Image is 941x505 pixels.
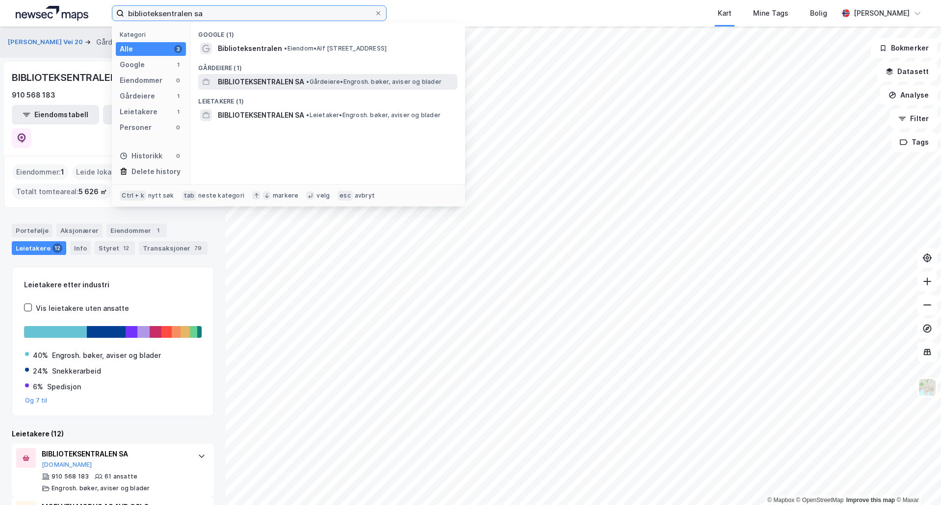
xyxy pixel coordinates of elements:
div: esc [338,191,353,201]
span: • [284,45,287,52]
div: 1 [153,226,163,235]
div: 910 568 183 [12,89,55,101]
div: 79 [192,243,204,253]
div: Leide lokasjoner : [72,164,142,180]
div: Gårdeiere [120,90,155,102]
div: nytt søk [148,192,174,200]
div: Kart [718,7,732,19]
input: Søk på adresse, matrikkel, gårdeiere, leietakere eller personer [124,6,374,21]
div: Historikk [120,150,162,162]
div: Mine Tags [753,7,788,19]
button: Leietakertabell [103,105,190,125]
div: neste kategori [198,192,244,200]
a: Mapbox [767,497,794,504]
button: Filter [890,109,937,128]
div: Aksjonærer [56,224,103,237]
div: Eiendommer : [12,164,68,180]
div: 40% [33,350,48,361]
div: [PERSON_NAME] [854,7,910,19]
div: Personer [120,122,152,133]
img: logo.a4113a55bc3d86da70a041830d287a7e.svg [16,6,88,21]
button: Bokmerker [871,38,937,58]
div: Transaksjoner [139,241,208,255]
div: Google (1) [190,23,465,41]
span: BIBLIOTEKSENTRALEN SA [218,76,304,88]
iframe: Chat Widget [892,458,941,505]
span: Gårdeiere • Engrosh. bøker, aviser og blader [306,78,442,86]
a: Improve this map [846,497,895,504]
div: 0 [174,124,182,131]
div: velg [316,192,330,200]
span: • [306,111,309,119]
div: Leietakere [12,241,66,255]
div: Kategori [120,31,186,38]
div: BIBLIOTEKSENTRALEN SA [42,448,188,460]
div: Portefølje [12,224,52,237]
button: Tags [891,132,937,152]
div: Leietakere [120,106,157,118]
span: 5 626 ㎡ [78,186,107,198]
span: Leietaker • Engrosh. bøker, aviser og blader [306,111,441,119]
div: 6% [33,381,43,393]
div: Alle [120,43,133,55]
div: 1 [174,92,182,100]
button: [DOMAIN_NAME] [42,461,92,469]
div: markere [273,192,298,200]
div: Snekkerarbeid [52,365,101,377]
span: • [306,78,309,85]
div: Gårdeier [96,36,126,48]
span: BIBLIOTEKSENTRALEN SA [218,109,304,121]
div: Vis leietakere uten ansatte [36,303,129,314]
div: Engrosh. bøker, aviser og blader [52,350,161,361]
div: Eiendommer [120,75,162,86]
div: Delete history [131,166,181,177]
div: 12 [121,243,131,253]
div: Eiendommer [106,224,167,237]
div: 12 [52,243,62,253]
div: Bolig [810,7,827,19]
div: Engrosh. bøker, aviser og blader [52,484,150,492]
div: 910 568 183 [52,473,89,480]
div: 3 [174,45,182,53]
div: Leietakere (12) [12,428,214,440]
div: 0 [174,76,182,84]
span: Biblioteksentralen [218,43,282,54]
div: 1 [174,61,182,69]
div: Gårdeiere (1) [190,56,465,74]
div: tab [182,191,197,201]
div: Info [70,241,91,255]
img: Z [918,378,937,397]
div: avbryt [355,192,375,200]
div: Spedisjon [47,381,81,393]
div: Ctrl + k [120,191,146,201]
div: Styret [95,241,135,255]
div: Totalt tomteareal : [12,184,111,200]
button: Datasett [877,62,937,81]
button: Eiendomstabell [12,105,99,125]
div: Leietakere (1) [190,90,465,107]
div: Leietakere etter industri [24,279,202,291]
div: 61 ansatte [105,473,137,480]
span: Eiendom • Alf [STREET_ADDRESS] [284,45,387,52]
div: 1 [174,108,182,116]
span: 1 [61,166,64,178]
div: BIBLIOTEKSENTRALEN SA [12,70,134,85]
div: 24% [33,365,48,377]
button: Og 7 til [25,397,48,404]
div: Google [120,59,145,71]
div: 0 [174,152,182,160]
button: Analyse [880,85,937,105]
a: OpenStreetMap [796,497,844,504]
button: [PERSON_NAME] Vei 20 [8,37,85,47]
